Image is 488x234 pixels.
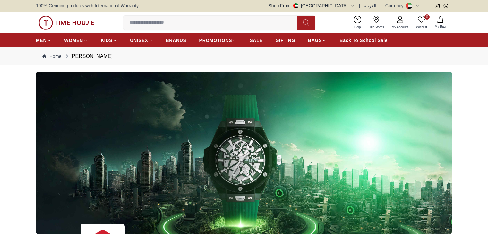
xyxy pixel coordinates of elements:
a: Instagram [435,4,440,8]
a: Whatsapp [443,4,448,8]
a: Facebook [426,4,431,8]
span: BAGS [308,37,322,44]
nav: Breadcrumb [36,47,452,65]
a: Back To School Sale [339,35,388,46]
span: 100% Genuine products with International Warranty [36,3,139,9]
a: BRANDS [166,35,186,46]
a: BAGS [308,35,327,46]
button: العربية [364,3,376,9]
div: Currency [385,3,406,9]
div: [PERSON_NAME] [64,53,113,60]
span: My Account [389,25,411,29]
span: Wishlist [414,25,430,29]
span: My Bag [432,24,448,29]
span: Help [352,25,364,29]
a: Help [350,14,365,31]
span: 0 [424,14,430,20]
a: PROMOTIONS [199,35,237,46]
button: My Bag [431,15,449,30]
a: MEN [36,35,51,46]
span: KIDS [101,37,112,44]
span: Our Stores [366,25,387,29]
button: Shop From[GEOGRAPHIC_DATA] [269,3,355,9]
a: SALE [250,35,262,46]
span: SALE [250,37,262,44]
span: | [380,3,381,9]
span: WOMEN [64,37,83,44]
span: BRANDS [166,37,186,44]
a: UNISEX [130,35,153,46]
span: GIFTING [275,37,295,44]
a: GIFTING [275,35,295,46]
a: KIDS [101,35,117,46]
a: Home [42,53,61,60]
span: | [422,3,424,9]
a: WOMEN [64,35,88,46]
a: 0Wishlist [412,14,431,31]
span: Back To School Sale [339,37,388,44]
img: ... [39,16,94,30]
span: PROMOTIONS [199,37,232,44]
span: UNISEX [130,37,148,44]
span: | [359,3,360,9]
img: United Arab Emirates [293,3,298,8]
a: Our Stores [365,14,388,31]
span: MEN [36,37,47,44]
